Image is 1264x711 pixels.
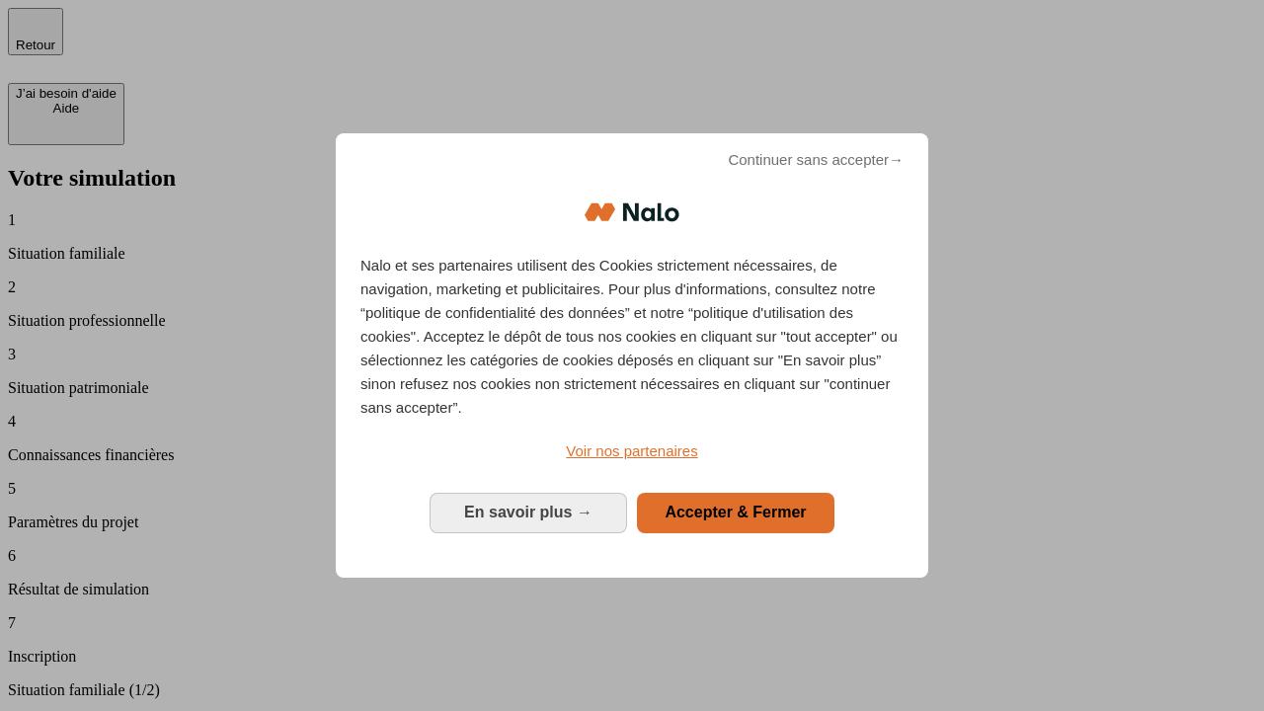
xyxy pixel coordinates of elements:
[566,442,697,459] span: Voir nos partenaires
[637,493,834,532] button: Accepter & Fermer: Accepter notre traitement des données et fermer
[360,439,904,463] a: Voir nos partenaires
[430,493,627,532] button: En savoir plus: Configurer vos consentements
[464,504,592,520] span: En savoir plus →
[360,254,904,420] p: Nalo et ses partenaires utilisent des Cookies strictement nécessaires, de navigation, marketing e...
[336,133,928,577] div: Bienvenue chez Nalo Gestion du consentement
[728,148,904,172] span: Continuer sans accepter→
[585,183,679,242] img: Logo
[665,504,806,520] span: Accepter & Fermer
